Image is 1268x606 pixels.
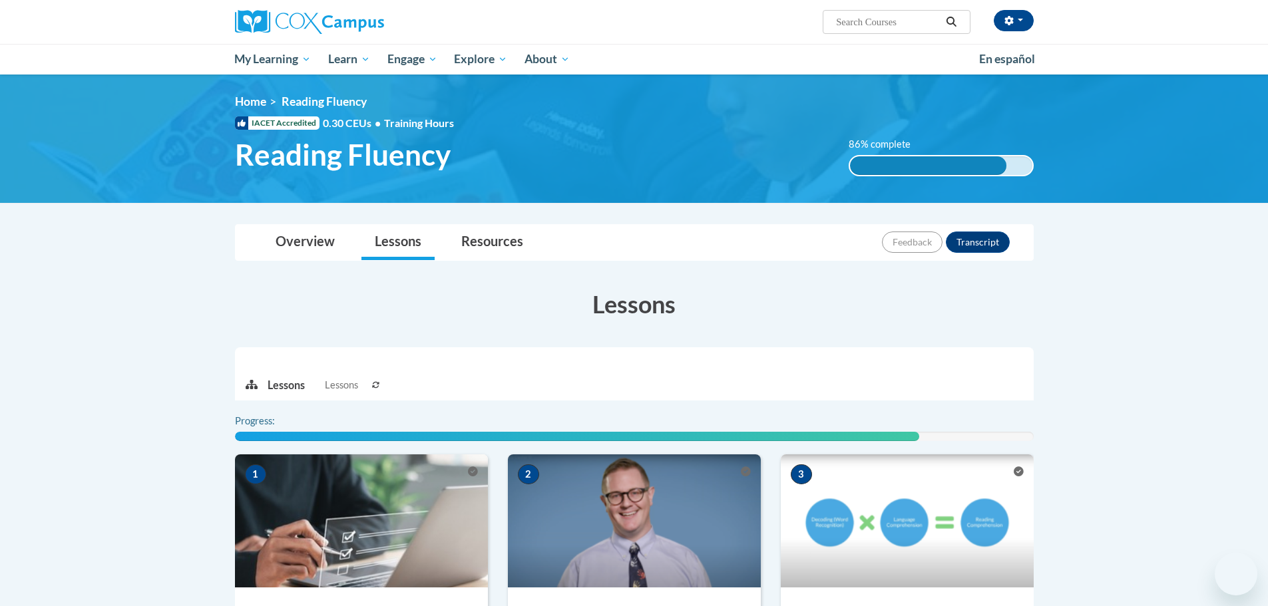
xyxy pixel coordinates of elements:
button: Account Settings [994,10,1034,31]
span: Explore [454,51,507,67]
a: Cox Campus [235,10,488,34]
div: 86% complete [850,156,1006,175]
h3: Lessons [235,287,1034,321]
span: Training Hours [384,116,454,129]
img: Course Image [235,454,488,587]
label: 86% complete [849,137,925,152]
a: Lessons [361,225,435,260]
span: Learn [328,51,370,67]
a: My Learning [226,44,320,75]
span: Engage [387,51,437,67]
img: Cox Campus [235,10,384,34]
button: Feedback [882,231,943,253]
span: 3 [791,464,812,484]
label: Progress: [235,414,312,428]
a: Overview [262,225,348,260]
button: Search [941,14,961,30]
a: About [516,44,578,75]
button: Transcript [946,231,1010,253]
div: Main menu [215,44,1054,75]
span: My Learning [234,51,311,67]
a: Engage [379,44,446,75]
span: IACET Accredited [235,116,319,130]
a: En español [970,45,1044,73]
span: Lessons [325,378,358,392]
span: • [375,116,381,129]
span: About [525,51,570,67]
img: Course Image [781,454,1034,587]
a: Home [235,94,266,108]
span: Reading Fluency [235,137,451,172]
span: 2 [518,464,539,484]
input: Search Courses [835,14,941,30]
p: Lessons [268,378,305,392]
img: Course Image [508,454,761,587]
span: 0.30 CEUs [323,116,384,130]
a: Learn [319,44,379,75]
span: Reading Fluency [282,94,367,108]
span: En español [979,52,1035,66]
iframe: Button to launch messaging window [1215,553,1257,595]
a: Explore [445,44,516,75]
a: Resources [448,225,536,260]
span: 1 [245,464,266,484]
